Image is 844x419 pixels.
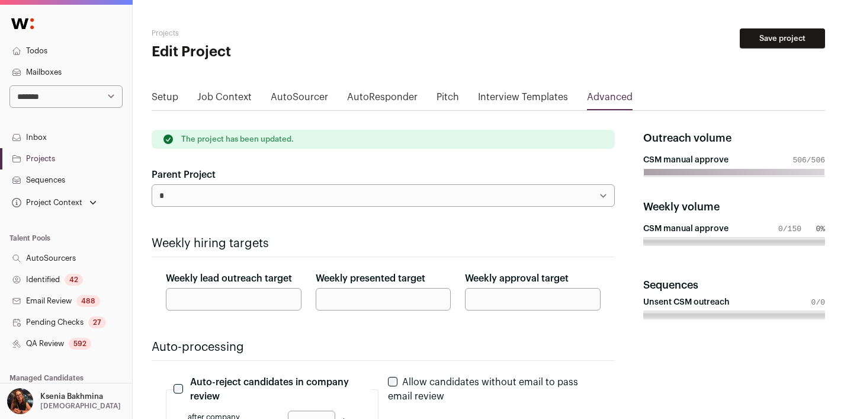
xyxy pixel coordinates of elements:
button: Open dropdown [9,194,99,211]
a: Advanced [587,90,633,109]
p: The project has been updated. [181,135,294,144]
h4: CSM manual approve [643,225,729,233]
label: Weekly approval target [465,271,569,286]
button: Save project [740,28,825,49]
label: Weekly lead outreach target [166,271,292,286]
h2: Weekly hiring targets [152,235,615,252]
div: 592 [69,338,91,350]
div: 42 [65,274,83,286]
h1: Edit Project [152,43,376,62]
div: 27 [88,316,106,328]
span: 506/506 [792,156,825,164]
button: Open dropdown [5,388,123,414]
h3: Weekly volume [643,199,826,215]
h2: Projects [152,28,376,38]
label: Auto-reject candidates in company review [190,375,371,404]
label: Parent Project [152,168,216,182]
div: Project Context [9,198,82,207]
div: 488 [76,295,100,307]
p: Ksenia Bakhmina [40,392,103,401]
span: 0/0 [811,299,825,306]
a: AutoSourcer [271,90,328,109]
a: Interview Templates [478,90,568,109]
img: Wellfound [5,12,40,36]
a: Job Context [197,90,252,109]
p: [DEMOGRAPHIC_DATA] [40,401,121,411]
h3: Outreach volume [643,130,826,146]
h4: Unsent CSM outreach [643,298,730,306]
span: 0% [811,225,825,233]
a: AutoResponder [347,90,418,109]
span: 0/150 [778,225,801,233]
a: Pitch [437,90,459,109]
h3: Sequences [643,277,826,293]
h2: Auto-processing [152,339,615,356]
a: Setup [152,90,178,109]
h4: CSM manual approve [643,156,729,164]
label: Allow candidates without email to pass email review [388,378,578,401]
img: 13968079-medium_jpg [7,388,33,414]
label: Weekly presented target [316,271,425,286]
